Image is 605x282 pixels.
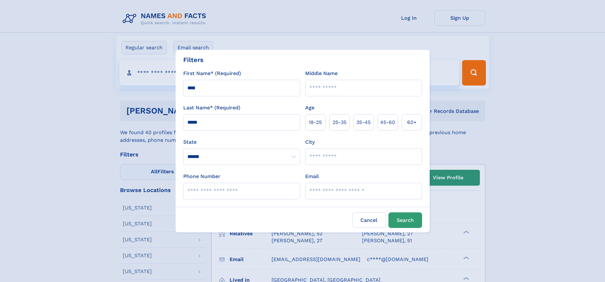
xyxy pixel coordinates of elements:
label: Last Name* (Required) [183,104,240,112]
label: First Name* (Required) [183,70,241,77]
label: Middle Name [305,70,338,77]
span: 18‑25 [309,119,322,126]
label: Cancel [352,212,386,228]
span: 25‑35 [333,119,346,126]
label: Phone Number [183,173,220,180]
label: City [305,138,315,146]
button: Search [388,212,422,228]
label: Age [305,104,314,112]
span: 60+ [407,119,417,126]
label: Email [305,173,319,180]
div: Filters [183,55,204,65]
span: 35‑45 [356,119,371,126]
span: 45‑60 [380,119,395,126]
label: State [183,138,300,146]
